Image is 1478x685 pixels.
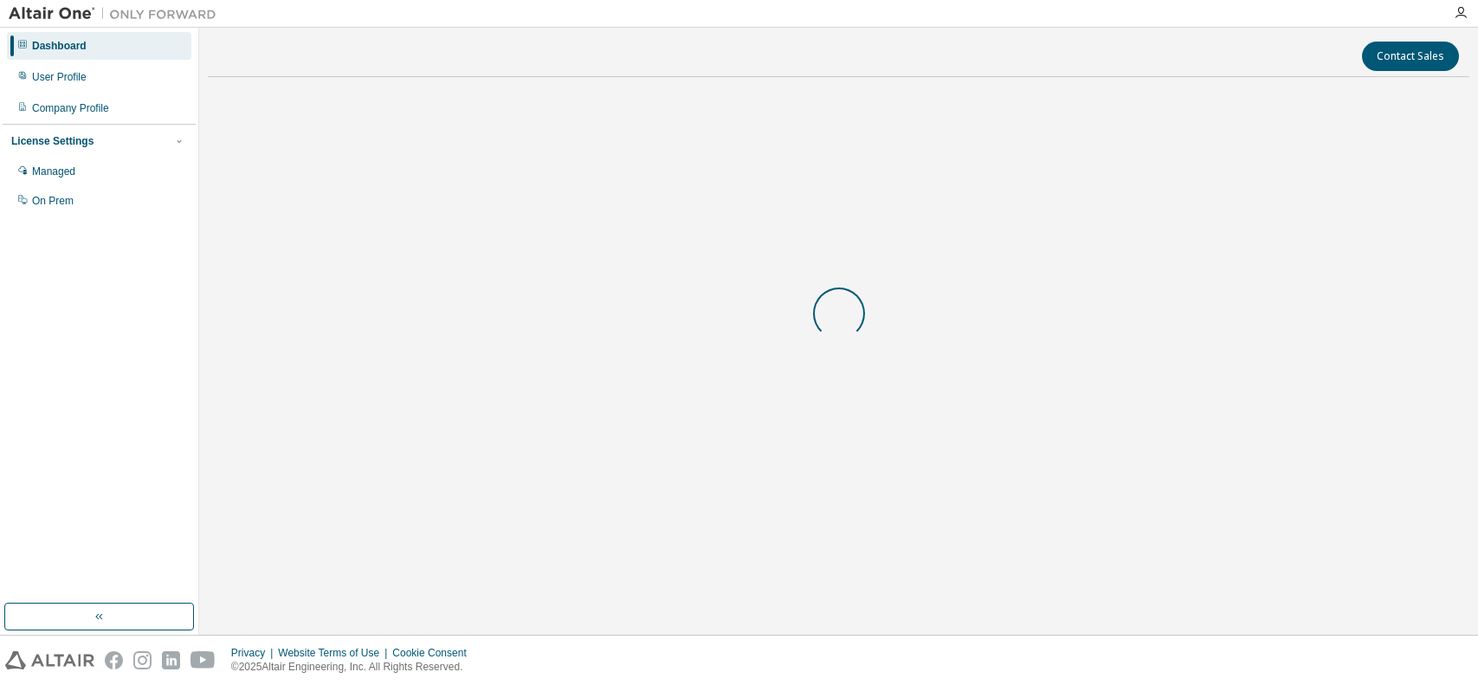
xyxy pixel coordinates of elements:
div: Website Terms of Use [278,646,392,660]
img: Altair One [9,5,225,23]
div: Managed [32,165,75,178]
img: youtube.svg [190,651,216,669]
div: Company Profile [32,101,109,115]
div: On Prem [32,194,74,208]
div: Cookie Consent [392,646,476,660]
p: © 2025 Altair Engineering, Inc. All Rights Reserved. [231,660,477,675]
img: linkedin.svg [162,651,180,669]
div: License Settings [11,134,94,148]
button: Contact Sales [1362,42,1459,71]
img: facebook.svg [105,651,123,669]
img: altair_logo.svg [5,651,94,669]
div: Privacy [231,646,278,660]
div: User Profile [32,70,87,84]
img: instagram.svg [133,651,152,669]
div: Dashboard [32,39,87,53]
